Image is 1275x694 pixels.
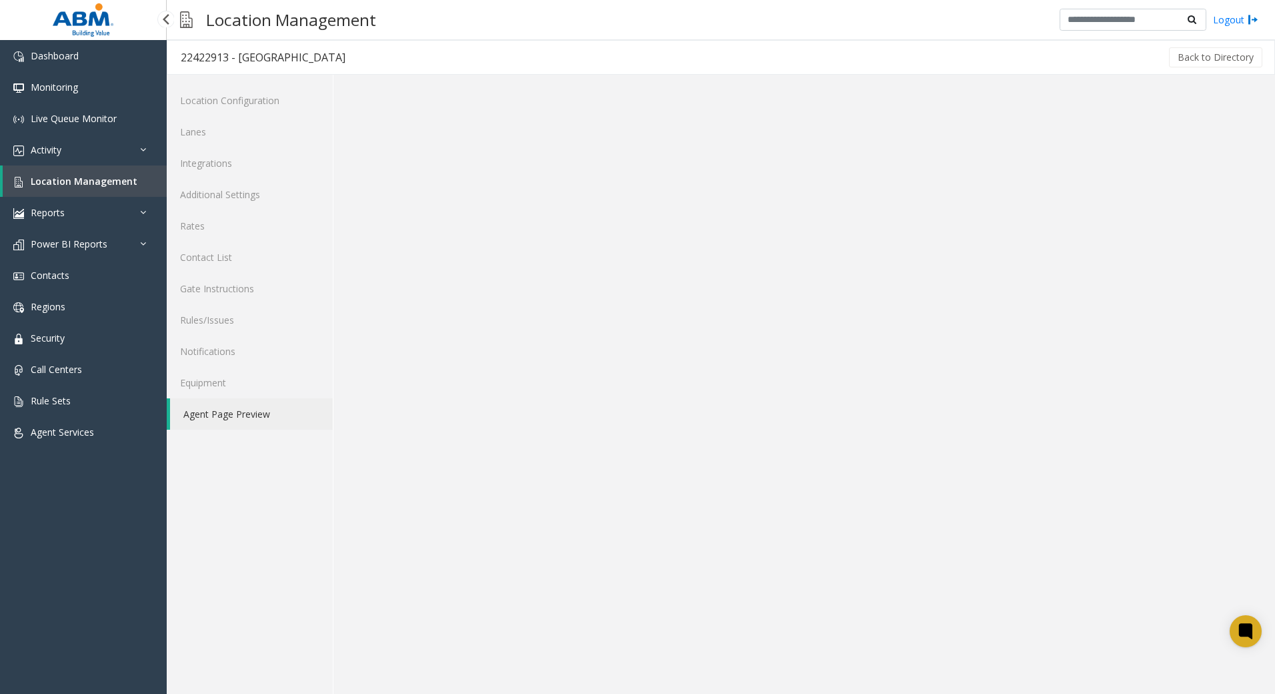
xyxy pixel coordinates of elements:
[31,49,79,62] span: Dashboard
[167,85,333,116] a: Location Configuration
[31,81,78,93] span: Monitoring
[13,271,24,282] img: 'icon'
[31,426,94,438] span: Agent Services
[13,428,24,438] img: 'icon'
[1169,47,1262,67] button: Back to Directory
[31,206,65,219] span: Reports
[31,269,69,282] span: Contacts
[13,177,24,188] img: 'icon'
[167,147,333,179] a: Integrations
[13,51,24,62] img: 'icon'
[167,336,333,367] a: Notifications
[13,145,24,156] img: 'icon'
[167,273,333,304] a: Gate Instructions
[31,394,71,407] span: Rule Sets
[167,116,333,147] a: Lanes
[13,114,24,125] img: 'icon'
[31,112,117,125] span: Live Queue Monitor
[3,165,167,197] a: Location Management
[31,300,65,313] span: Regions
[31,238,107,250] span: Power BI Reports
[1213,13,1258,27] a: Logout
[13,208,24,219] img: 'icon'
[13,365,24,376] img: 'icon'
[170,398,333,430] a: Agent Page Preview
[31,332,65,344] span: Security
[167,210,333,242] a: Rates
[181,49,345,66] div: 22422913 - [GEOGRAPHIC_DATA]
[31,363,82,376] span: Call Centers
[199,3,383,36] h3: Location Management
[167,367,333,398] a: Equipment
[13,83,24,93] img: 'icon'
[13,240,24,250] img: 'icon'
[167,242,333,273] a: Contact List
[31,143,61,156] span: Activity
[13,334,24,344] img: 'icon'
[167,179,333,210] a: Additional Settings
[167,304,333,336] a: Rules/Issues
[1248,13,1258,27] img: logout
[13,396,24,407] img: 'icon'
[180,3,193,36] img: pageIcon
[13,302,24,313] img: 'icon'
[31,175,137,188] span: Location Management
